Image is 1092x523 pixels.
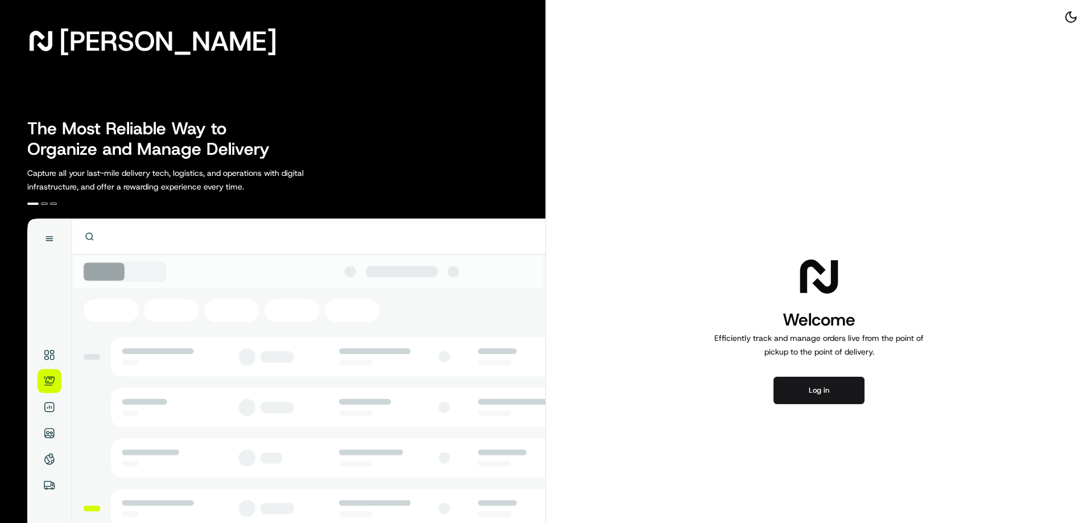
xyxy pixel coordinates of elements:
h1: Welcome [710,308,928,331]
button: Log in [773,377,864,404]
p: Capture all your last-mile delivery tech, logistics, and operations with digital infrastructure, ... [27,166,355,193]
p: Efficiently track and manage orders live from the point of pickup to the point of delivery. [710,331,928,359]
span: [PERSON_NAME] [59,30,277,52]
h2: The Most Reliable Way to Organize and Manage Delivery [27,118,282,159]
